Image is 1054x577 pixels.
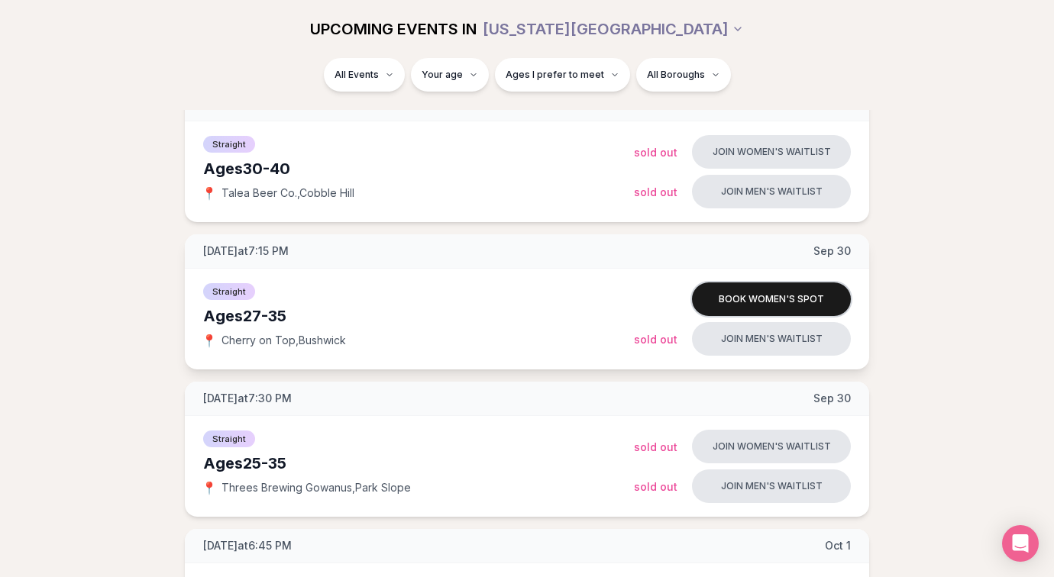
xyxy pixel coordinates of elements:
[1002,525,1039,562] div: Open Intercom Messenger
[692,282,851,316] button: Book women's spot
[634,480,677,493] span: Sold Out
[203,334,215,347] span: 📍
[636,58,731,92] button: All Boroughs
[634,333,677,346] span: Sold Out
[647,69,705,81] span: All Boroughs
[203,453,634,474] div: Ages 25-35
[692,469,851,503] button: Join men's waitlist
[495,58,630,92] button: Ages I prefer to meet
[422,69,463,81] span: Your age
[203,158,634,179] div: Ages 30-40
[203,136,255,153] span: Straight
[813,391,851,406] span: Sep 30
[634,185,677,198] span: Sold Out
[203,391,292,406] span: [DATE] at 7:30 PM
[813,243,851,259] span: Sep 30
[335,69,379,81] span: All Events
[203,187,215,199] span: 📍
[825,538,851,553] span: Oct 1
[203,538,292,553] span: [DATE] at 6:45 PM
[221,185,354,201] span: Talea Beer Co. , Cobble Hill
[692,135,851,169] button: Join women's waitlist
[634,440,677,453] span: Sold Out
[203,430,255,447] span: Straight
[203,283,255,300] span: Straight
[324,58,405,92] button: All Events
[203,482,215,494] span: 📍
[692,175,851,208] button: Join men's waitlist
[692,322,851,356] button: Join men's waitlist
[506,69,604,81] span: Ages I prefer to meet
[203,243,289,259] span: [DATE] at 7:15 PM
[221,333,346,348] span: Cherry on Top , Bushwick
[310,18,477,40] span: UPCOMING EVENTS IN
[221,480,411,495] span: Threes Brewing Gowanus , Park Slope
[634,146,677,159] span: Sold Out
[692,430,851,463] button: Join women's waitlist
[203,305,634,327] div: Ages 27-35
[411,58,489,92] button: Your age
[483,12,744,46] button: [US_STATE][GEOGRAPHIC_DATA]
